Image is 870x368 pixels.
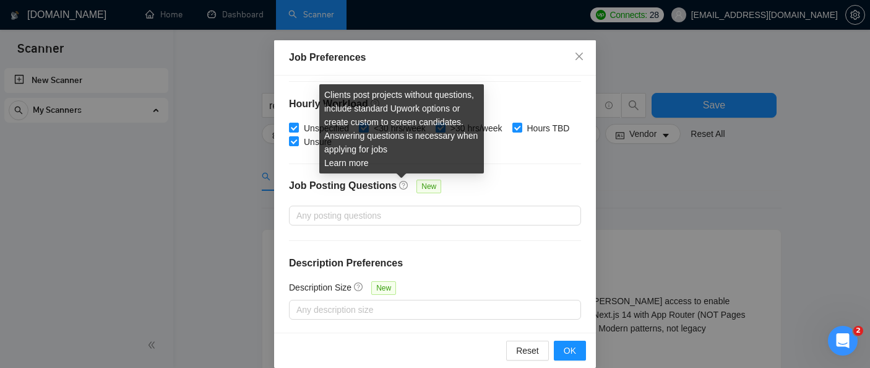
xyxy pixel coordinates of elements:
[289,256,581,271] h4: Description Preferences
[562,40,596,74] button: Close
[354,282,364,292] span: question-circle
[574,51,584,61] span: close
[289,281,351,294] h5: Description Size
[516,344,539,357] span: Reset
[371,281,396,295] span: New
[522,121,575,135] span: Hours TBD
[416,180,441,193] span: New
[564,344,576,357] span: OK
[289,97,581,112] h4: Hourly Workload
[299,121,354,135] span: Unspecified
[289,50,581,65] div: Job Preferences
[319,84,484,173] div: Clients post projects without questions, include standard Upwork options or create custom to scre...
[828,326,858,356] iframe: Intercom live chat
[399,180,409,190] span: question-circle
[324,158,369,168] a: Learn more
[289,178,397,193] h4: Job Posting Questions
[299,135,337,149] span: Unsure
[506,341,549,361] button: Reset
[853,326,863,336] span: 2
[554,341,586,361] button: OK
